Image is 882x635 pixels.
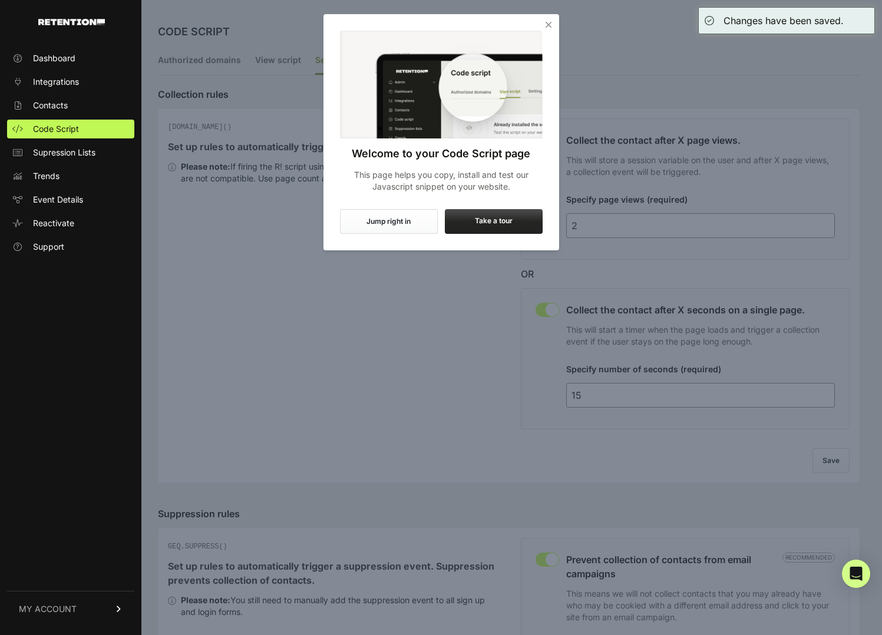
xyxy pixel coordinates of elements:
a: Code Script [7,120,134,138]
a: MY ACCOUNT [7,591,134,627]
a: Trends [7,167,134,186]
i: Close [543,19,554,31]
span: Support [33,241,64,253]
h3: Welcome to your Code Script page [340,145,543,162]
a: Support [7,237,134,256]
p: This page helps you copy, install and test our Javascript snippet on your website. [340,169,543,193]
span: Dashboard [33,52,75,64]
span: Integrations [33,76,79,88]
span: Code Script [33,123,79,135]
a: Event Details [7,190,134,209]
button: Jump right in [340,209,438,234]
span: Contacts [33,100,68,111]
a: Supression Lists [7,143,134,162]
a: Reactivate [7,214,134,233]
span: MY ACCOUNT [19,603,77,615]
a: Dashboard [7,49,134,68]
label: Take a tour [445,209,543,234]
img: Retention.com [38,19,105,25]
img: Code Script Onboarding [340,31,543,138]
a: Contacts [7,96,134,115]
span: Trends [33,170,60,182]
a: Integrations [7,72,134,91]
span: Reactivate [33,217,74,229]
div: Open Intercom Messenger [842,560,870,588]
span: Supression Lists [33,147,95,158]
span: Event Details [33,194,83,206]
div: Changes have been saved. [724,14,844,28]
